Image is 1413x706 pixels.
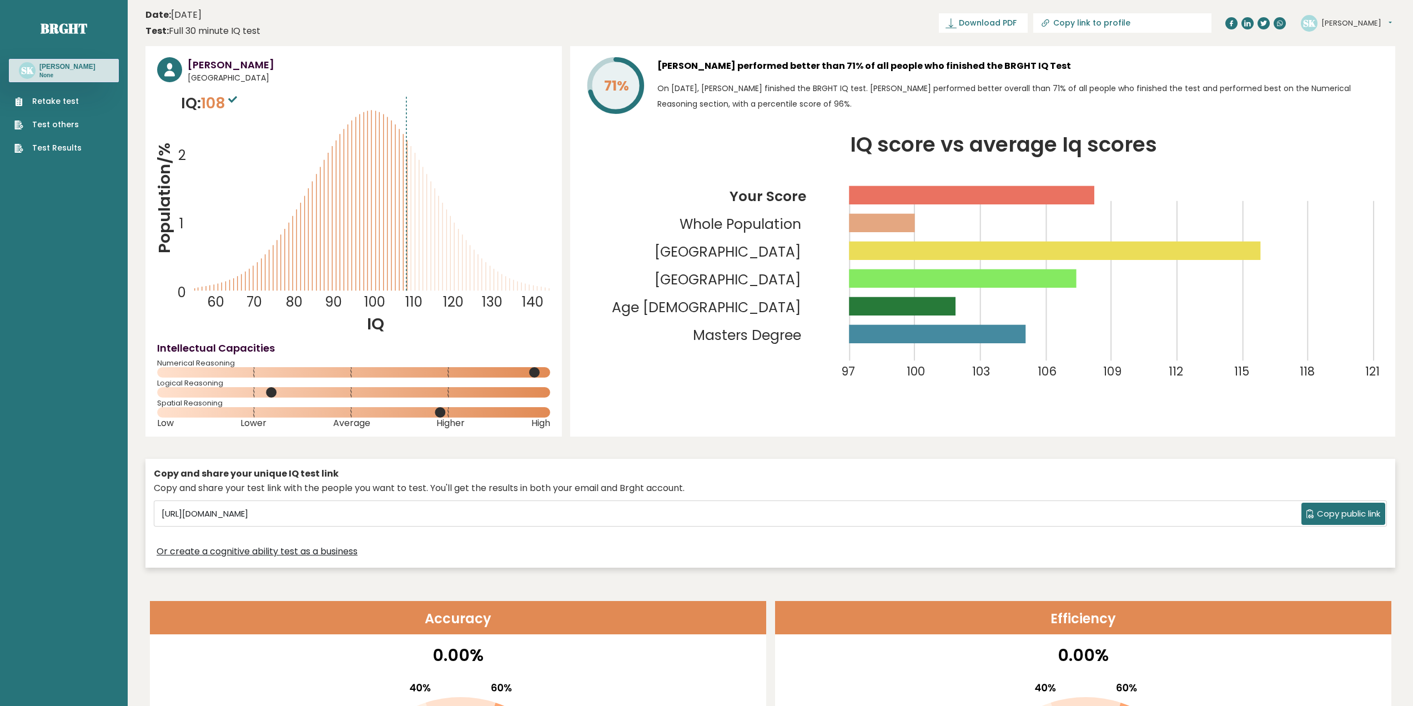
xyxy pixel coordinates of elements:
div: Copy and share your unique IQ test link [154,467,1387,480]
tspan: 103 [972,363,990,379]
button: Copy public link [1301,503,1385,525]
a: Retake test [14,96,82,107]
tspan: Population/% [153,143,175,253]
p: IQ: [181,92,240,114]
tspan: 60 [207,293,224,312]
a: Or create a cognitive ability test as a business [157,545,358,558]
a: Brght [41,19,87,37]
tspan: IQ score vs average Iq scores [851,130,1158,159]
tspan: IQ [368,312,385,335]
p: None [39,72,95,79]
tspan: 118 [1300,363,1315,379]
span: Download PDF [959,17,1017,29]
div: Copy and share your test link with the people you want to test. You'll get the results in both yo... [154,482,1387,495]
span: [GEOGRAPHIC_DATA] [188,72,550,84]
tspan: 121 [1365,363,1380,379]
span: Average [333,421,370,425]
tspan: 110 [405,293,423,312]
p: 0.00% [157,643,759,668]
span: Logical Reasoning [157,381,550,385]
tspan: 109 [1103,363,1122,379]
span: Low [157,421,174,425]
text: SK [21,64,34,77]
span: Spatial Reasoning [157,401,550,405]
tspan: [GEOGRAPHIC_DATA] [655,242,802,262]
b: Test: [145,24,169,37]
tspan: 71% [604,76,629,96]
tspan: Masters Degree [693,326,802,345]
header: Efficiency [775,601,1391,634]
a: Download PDF [939,13,1028,33]
tspan: 0 [178,283,187,302]
p: 0.00% [782,643,1384,668]
span: Higher [436,421,465,425]
span: Lower [240,421,266,425]
header: Accuracy [150,601,766,634]
h4: Intellectual Capacities [157,341,550,355]
p: On [DATE], [PERSON_NAME] finished the BRGHT IQ test. [PERSON_NAME] performed better overall than ... [657,81,1384,112]
span: High [531,421,550,425]
button: [PERSON_NAME] [1321,18,1392,29]
tspan: 115 [1234,363,1249,379]
h3: [PERSON_NAME] performed better than 71% of all people who finished the BRGHT IQ Test [657,57,1384,75]
h3: [PERSON_NAME] [39,62,95,71]
tspan: 80 [286,293,303,312]
tspan: 100 [907,363,925,379]
tspan: [GEOGRAPHIC_DATA] [655,270,802,289]
a: Test Results [14,142,82,154]
tspan: 100 [364,293,385,312]
tspan: 130 [482,293,502,312]
tspan: 140 [522,293,544,312]
a: Test others [14,119,82,131]
time: [DATE] [145,8,202,22]
span: 108 [201,93,240,113]
tspan: Your Score [730,187,807,206]
h3: [PERSON_NAME] [188,57,550,72]
tspan: 120 [444,293,464,312]
div: Full 30 minute IQ test [145,24,260,38]
tspan: 2 [178,146,186,164]
b: Date: [145,8,171,21]
tspan: Whole Population [680,214,802,234]
tspan: 70 [247,293,262,312]
tspan: 112 [1169,363,1183,379]
tspan: 97 [841,363,855,379]
tspan: Age [DEMOGRAPHIC_DATA] [612,298,802,317]
tspan: 106 [1038,363,1057,379]
span: Copy public link [1317,508,1380,520]
tspan: 1 [179,214,184,233]
text: SK [1303,16,1316,29]
span: Numerical Reasoning [157,361,550,365]
tspan: 90 [325,293,342,312]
